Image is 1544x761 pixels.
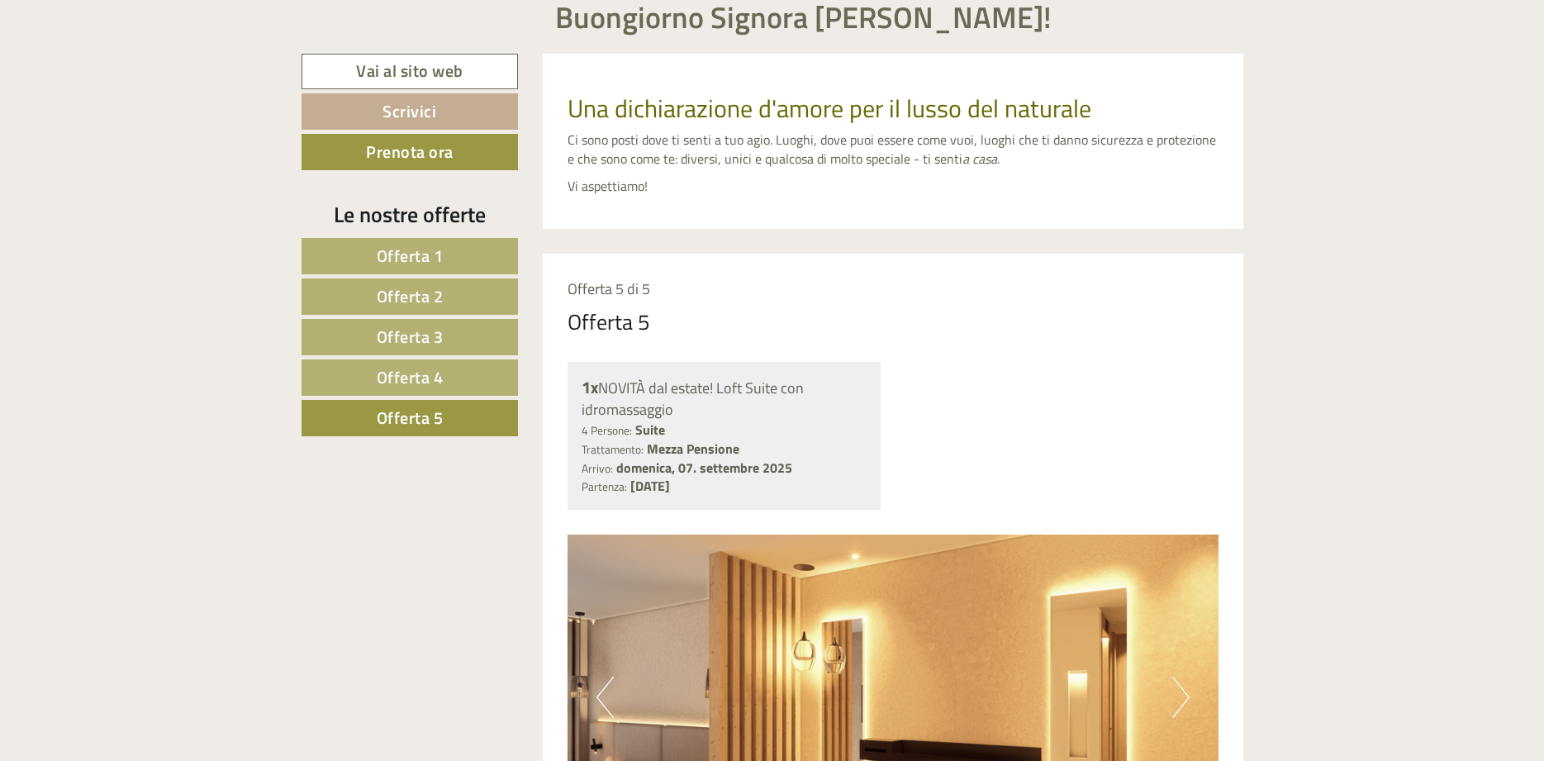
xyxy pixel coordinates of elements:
[596,677,614,718] button: Previous
[582,376,867,421] div: NOVITÀ dal estate! Loft Suite con idromassaggio
[302,199,519,230] div: Le nostre offerte
[582,422,632,439] small: 4 Persone:
[282,12,370,40] div: mercoledì
[302,54,519,89] a: Vai al sito web
[582,460,613,477] small: Arrivo:
[582,441,644,458] small: Trattamento:
[582,478,627,495] small: Partenza:
[302,134,519,170] a: Prenota ora
[1172,677,1190,718] button: Next
[582,374,598,400] b: 1x
[568,278,650,300] span: Offerta 5 di 5
[630,476,670,496] b: [DATE]
[377,283,444,309] span: Offerta 2
[568,89,1091,127] span: Una dichiarazione d'amore per il lusso del naturale
[377,243,444,269] span: Offerta 1
[568,177,1219,196] p: Vi aspettiamo!
[972,149,997,169] em: casa
[377,405,444,430] span: Offerta 5
[25,48,238,61] div: [GEOGRAPHIC_DATA]
[647,439,739,459] b: Mezza Pensione
[568,307,650,337] div: Offerta 5
[377,364,444,390] span: Offerta 4
[555,1,1052,34] h1: Buongiorno Signora [PERSON_NAME]!
[564,428,652,464] button: Invia
[377,324,444,350] span: Offerta 3
[25,80,238,92] small: 11:22
[12,45,246,95] div: Buon giorno, come possiamo aiutarla?
[568,131,1219,169] p: Ci sono posti dove ti senti a tuo agio. Luoghi, dove puoi essere come vuoi, luoghi che ti danno s...
[302,93,519,130] a: Scrivici
[635,420,665,440] b: Suite
[962,149,969,169] em: a
[616,458,792,478] b: domenica, 07. settembre 2025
